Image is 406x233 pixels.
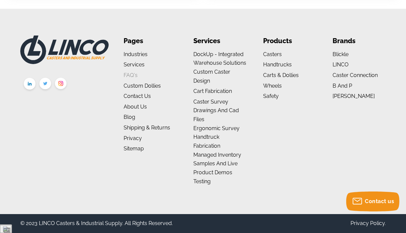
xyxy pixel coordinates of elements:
[193,107,239,122] a: Drawings and Cad Files
[263,93,279,99] a: Safety
[124,145,144,152] a: Sitemap
[263,61,292,68] a: Handtrucks
[4,228,10,233] div: 87°
[124,72,138,78] a: FAQ's
[193,178,211,185] a: Testing
[193,134,220,149] a: Handtruck Fabrication
[124,61,145,68] a: Services
[193,69,230,84] a: Custom Caster Design
[1,225,10,233] img: 2.png
[20,219,173,228] div: © 2023 LINCO Casters & Industrial Supply. All Rights Reserved.
[124,51,148,57] a: Industries
[351,220,386,226] a: Privacy Policy.
[193,125,240,131] a: Ergonomic Survey
[365,198,394,204] span: Contact us
[193,88,232,94] a: Cart Fabrication
[20,36,109,64] img: LINCO CASTERS & INDUSTRIAL SUPPLY
[124,36,177,46] li: Pages
[333,72,378,78] a: Caster Connection
[333,51,349,57] a: Blickle
[193,99,228,105] a: Caster Survey
[193,152,241,158] a: Managed Inventory
[22,76,38,93] img: linkedin.png
[124,124,170,131] a: Shipping & Returns
[124,135,142,141] a: Privacy
[193,160,238,176] a: Samples and Live Product Demos
[333,36,386,46] li: Brands
[124,83,161,89] a: Custom Dollies
[124,114,135,120] a: Blog
[263,51,282,57] a: Casters
[346,192,399,211] button: Contact us
[124,104,147,110] a: About us
[53,76,69,93] img: instagram.png
[193,36,247,46] li: Services
[193,51,246,66] a: DockUp - Integrated Warehouse Solutions
[124,93,151,99] a: Contact Us
[333,83,352,89] a: B and P
[263,36,316,46] li: Products
[333,61,349,68] a: LINCO
[263,83,282,89] a: Wheels
[38,76,53,93] img: twitter.png
[263,72,299,78] a: Carts & Dollies
[333,93,375,99] a: [PERSON_NAME]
